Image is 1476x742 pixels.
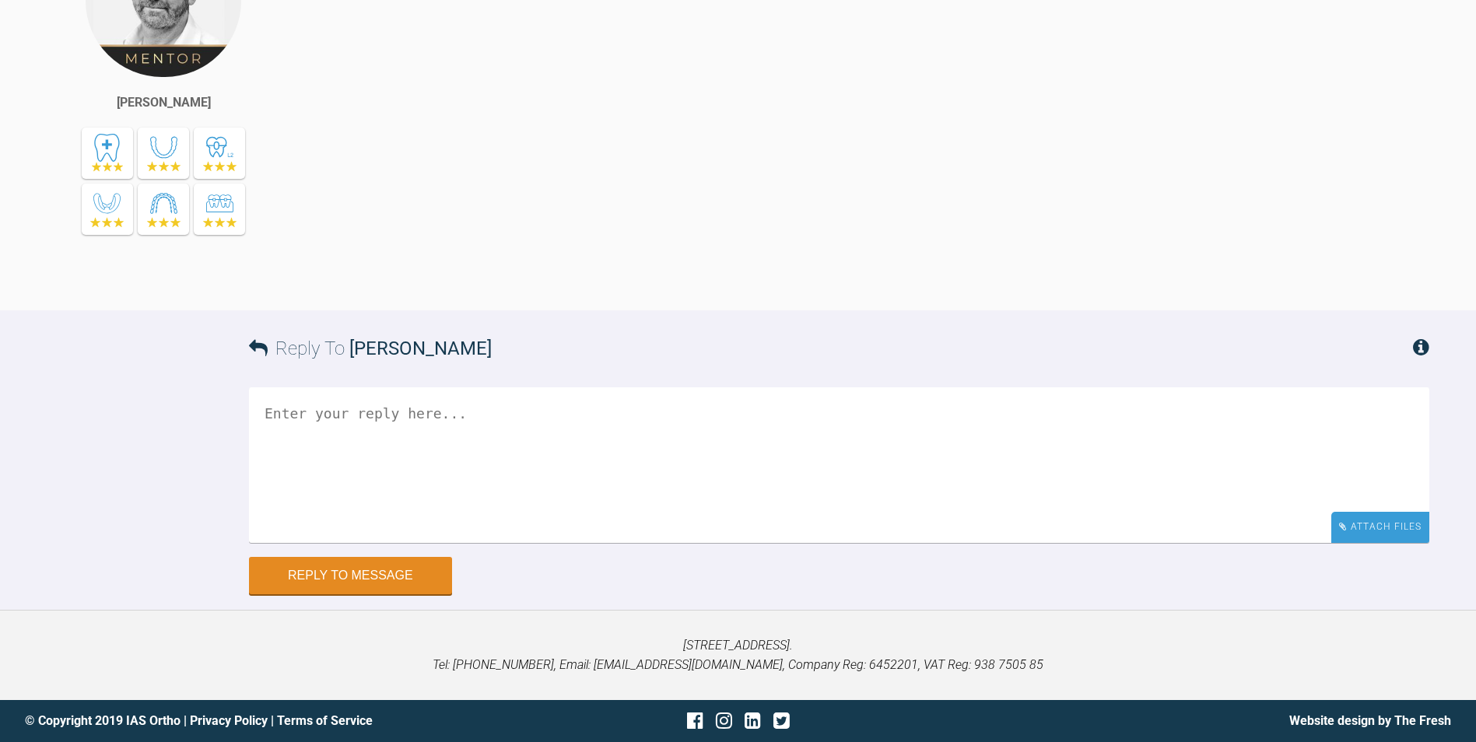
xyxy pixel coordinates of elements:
a: Privacy Policy [190,713,268,728]
p: [STREET_ADDRESS]. Tel: [PHONE_NUMBER], Email: [EMAIL_ADDRESS][DOMAIN_NAME], Company Reg: 6452201,... [25,635,1451,675]
span: [PERSON_NAME] [349,338,492,359]
a: Website design by The Fresh [1289,713,1451,728]
div: [PERSON_NAME] [117,93,211,113]
h3: Reply To [249,334,492,363]
button: Reply to Message [249,557,452,594]
a: Terms of Service [277,713,373,728]
div: © Copyright 2019 IAS Ortho | | [25,711,500,731]
div: Attach Files [1331,512,1429,542]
